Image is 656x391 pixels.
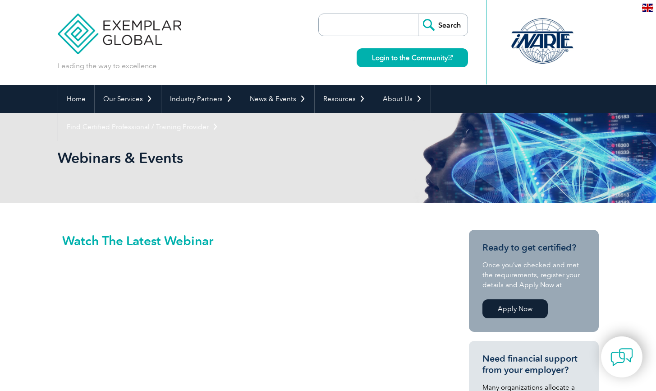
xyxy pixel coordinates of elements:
[482,260,585,290] p: Once you’ve checked and met the requirements, register your details and Apply Now at
[482,299,548,318] a: Apply Now
[357,48,468,67] a: Login to the Community
[642,4,653,12] img: en
[58,149,404,167] h1: Webinars & Events
[161,85,241,113] a: Industry Partners
[448,55,453,60] img: open_square.png
[62,234,432,247] h2: Watch The Latest Webinar
[482,353,585,376] h3: Need financial support from your employer?
[58,85,94,113] a: Home
[610,346,633,368] img: contact-chat.png
[241,85,314,113] a: News & Events
[315,85,374,113] a: Resources
[58,113,227,141] a: Find Certified Professional / Training Provider
[418,14,468,36] input: Search
[58,61,156,71] p: Leading the way to excellence
[95,85,161,113] a: Our Services
[374,85,431,113] a: About Us
[482,242,585,253] h3: Ready to get certified?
